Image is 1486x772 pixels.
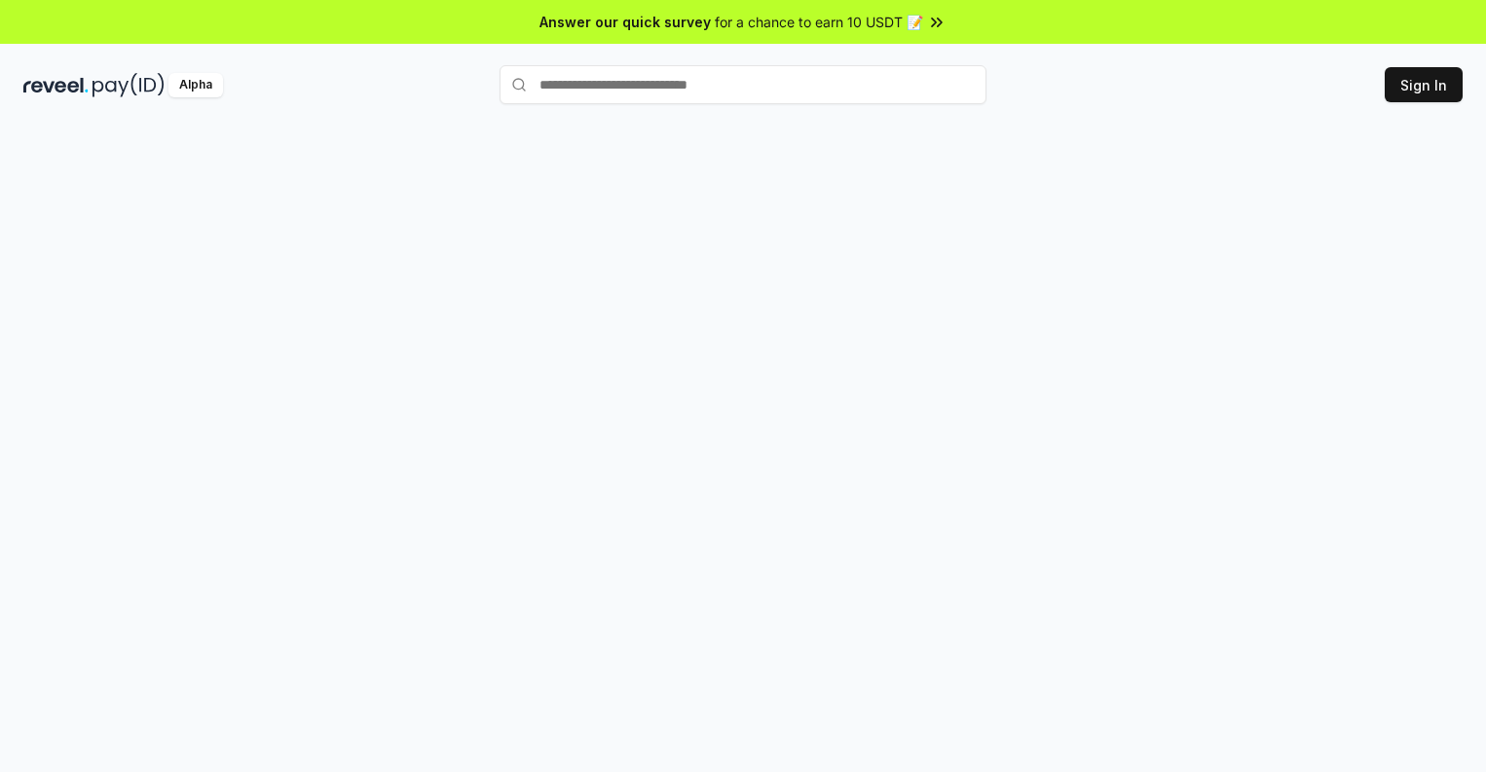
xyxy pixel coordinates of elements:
[93,73,165,97] img: pay_id
[168,73,223,97] div: Alpha
[715,12,923,32] span: for a chance to earn 10 USDT 📝
[539,12,711,32] span: Answer our quick survey
[1385,67,1463,102] button: Sign In
[23,73,89,97] img: reveel_dark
